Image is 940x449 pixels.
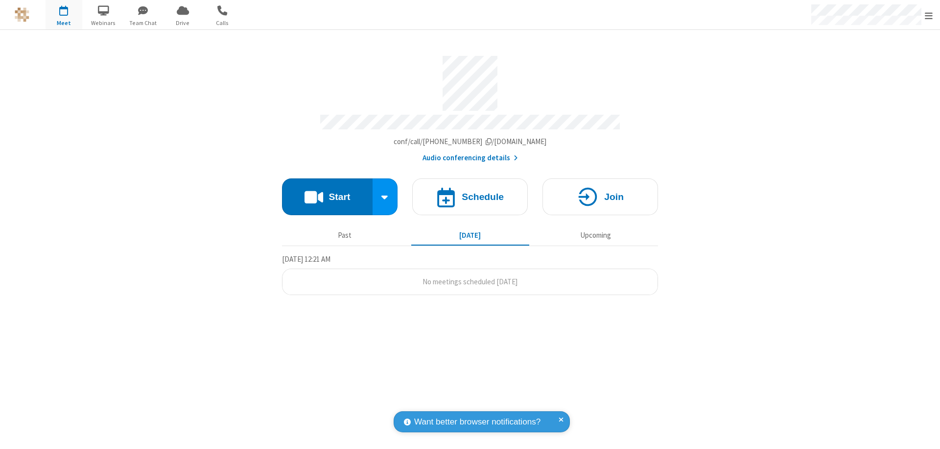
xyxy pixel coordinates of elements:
[282,254,330,264] span: [DATE] 12:21 AM
[282,49,658,164] section: Account details
[373,178,398,215] div: Start conference options
[462,192,504,201] h4: Schedule
[604,192,624,201] h4: Join
[542,178,658,215] button: Join
[411,226,529,245] button: [DATE]
[537,226,655,245] button: Upcoming
[15,7,29,22] img: QA Selenium DO NOT DELETE OR CHANGE
[125,19,162,27] span: Team Chat
[46,19,82,27] span: Meet
[286,226,404,245] button: Past
[412,178,528,215] button: Schedule
[164,19,201,27] span: Drive
[414,416,540,428] span: Want better browser notifications?
[204,19,241,27] span: Calls
[394,137,547,146] span: Copy my meeting room link
[282,253,658,296] section: Today's Meetings
[85,19,122,27] span: Webinars
[282,178,373,215] button: Start
[394,136,547,148] button: Copy my meeting room linkCopy my meeting room link
[329,192,350,201] h4: Start
[423,277,517,286] span: No meetings scheduled [DATE]
[423,152,518,164] button: Audio conferencing details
